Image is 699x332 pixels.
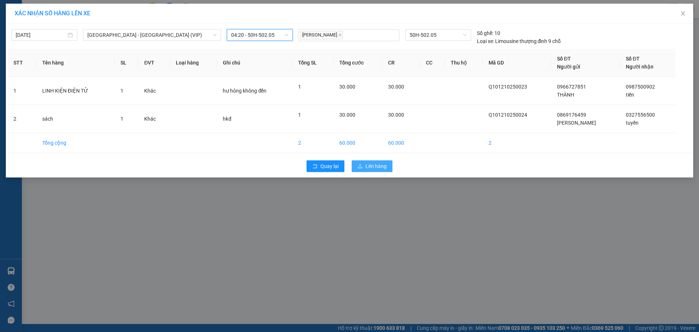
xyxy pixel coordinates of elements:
span: [PERSON_NAME] [557,120,596,126]
td: Khác [138,77,170,105]
td: 2 [483,133,551,153]
span: Người gửi [557,64,580,70]
div: Limousine thượng đỉnh 9 chỗ [477,37,561,45]
span: Số ĐT [557,56,571,62]
span: 1 [121,88,123,94]
th: Loại hàng [170,49,217,77]
th: Tổng SL [292,49,333,77]
span: hư hỏng không đền [223,88,266,94]
span: close [680,11,686,16]
input: 13/10/2025 [16,31,66,39]
th: Thu hộ [445,49,483,77]
span: tiến [626,92,634,98]
span: 30.000 [339,84,355,90]
th: Ghi chú [217,49,292,77]
span: 04:20 - 50H-502.05 [231,30,288,40]
th: STT [8,49,36,77]
td: 2 [8,105,36,133]
span: 50H-502.05 [410,30,466,40]
th: Tổng cước [333,49,383,77]
th: Mã GD [483,49,551,77]
th: ĐVT [138,49,170,77]
span: hkđ [223,116,231,122]
td: LINH KIỆN ĐIỆN TỬ [36,77,115,105]
span: 0966727851 [557,84,586,90]
span: Số ghế: [477,29,493,37]
span: 1 [298,112,301,118]
td: 1 [8,77,36,105]
span: rollback [312,164,317,169]
th: SL [115,49,138,77]
td: 60.000 [333,133,383,153]
th: CR [382,49,420,77]
span: 1 [298,84,301,90]
div: 10 [477,29,500,37]
span: 30.000 [339,112,355,118]
span: THÀNH [557,92,574,98]
button: Close [673,4,693,24]
th: Tên hàng [36,49,115,77]
td: Khác [138,105,170,133]
button: rollbackQuay lại [307,160,344,172]
span: 1 [121,116,123,122]
span: Người nhận [626,64,653,70]
td: sách [36,105,115,133]
span: close [338,33,342,37]
span: 30.000 [388,112,404,118]
span: 0987500902 [626,84,655,90]
span: Loại xe: [477,37,494,45]
td: 2 [292,133,333,153]
span: 0869176459 [557,112,586,118]
span: Q101210250023 [489,84,527,90]
button: uploadLên hàng [352,160,392,172]
span: tuyền [626,120,639,126]
span: 30.000 [388,84,404,90]
span: Số ĐT [626,56,640,62]
span: 0327556500 [626,112,655,118]
span: Quay lại [320,162,339,170]
span: Q101210250024 [489,112,527,118]
span: down [213,33,217,37]
span: XÁC NHẬN SỐ HÀNG LÊN XE [15,10,90,17]
span: Lên hàng [366,162,387,170]
span: upload [358,164,363,169]
span: Sài Gòn - Tây Ninh (VIP) [87,30,217,40]
td: Tổng cộng [36,133,115,153]
td: 60.000 [382,133,420,153]
th: CC [420,49,445,77]
span: [PERSON_NAME] [300,31,343,39]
